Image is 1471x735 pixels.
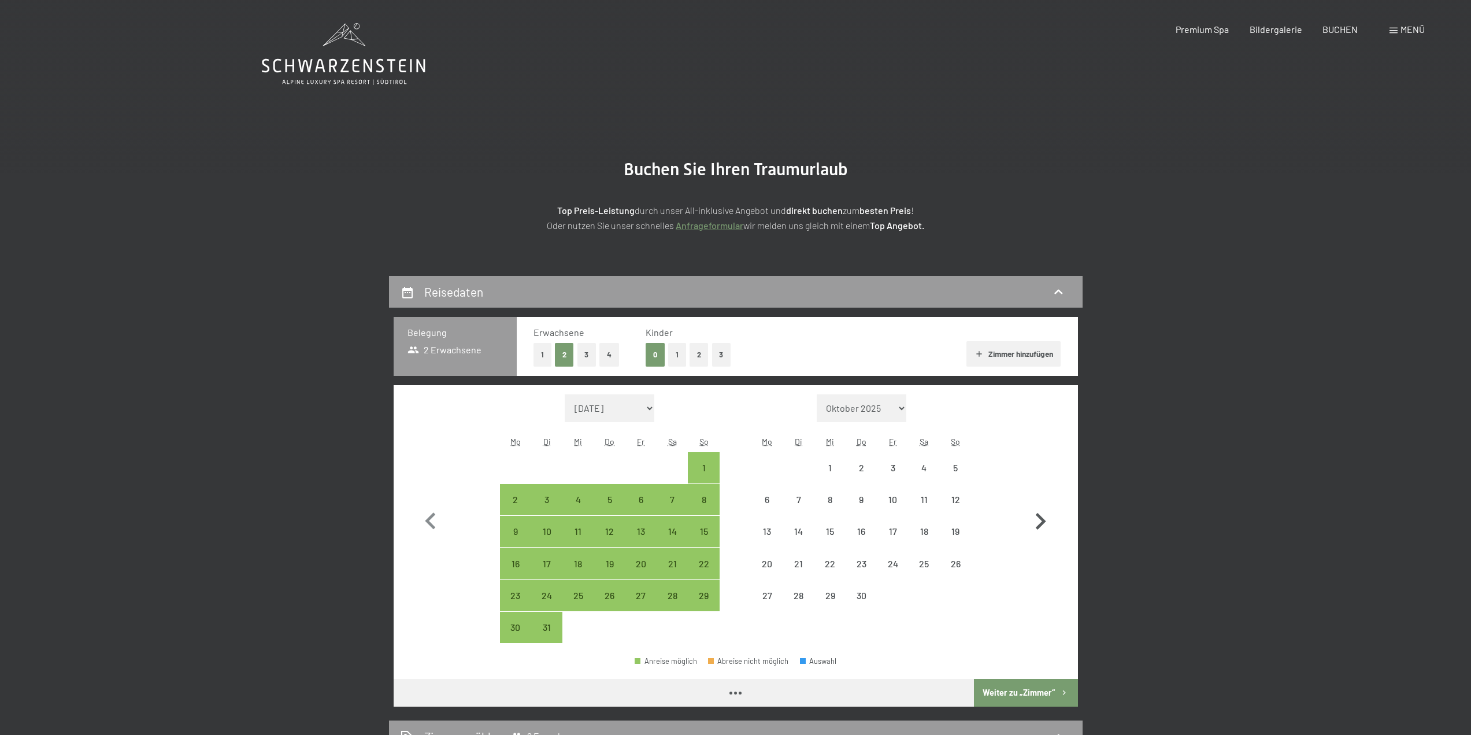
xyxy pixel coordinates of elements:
div: 20 [627,559,655,588]
div: Anreise nicht möglich [940,452,971,483]
div: Anreise möglich [688,516,719,547]
div: Wed Mar 25 2026 [562,580,594,611]
div: Fri Mar 20 2026 [625,548,657,579]
abbr: Montag [510,437,521,446]
div: Fri Apr 17 2026 [877,516,908,547]
div: 9 [501,527,530,556]
div: Tue Mar 24 2026 [531,580,562,611]
div: Anreise möglich [594,484,625,515]
div: 10 [532,527,561,556]
div: 21 [658,559,687,588]
button: 1 [533,343,551,367]
div: Sat Apr 18 2026 [909,516,940,547]
div: Wed Apr 01 2026 [814,452,846,483]
div: Mon Mar 02 2026 [500,484,531,515]
div: Anreise möglich [562,484,594,515]
div: Thu Mar 12 2026 [594,516,625,547]
button: 3 [712,343,731,367]
div: 8 [816,495,844,524]
div: Anreise nicht möglich [814,484,846,515]
button: 2 [690,343,709,367]
div: Sat Apr 04 2026 [909,452,940,483]
abbr: Samstag [668,437,677,446]
div: Anreise nicht möglich [940,548,971,579]
div: Anreise möglich [500,516,531,547]
div: Mon Mar 23 2026 [500,580,531,611]
div: 12 [595,527,624,556]
strong: Top Angebot. [870,220,924,231]
div: Anreise nicht möglich [846,484,877,515]
div: Anreise nicht möglich [846,548,877,579]
div: Anreise nicht möglich [783,580,814,611]
button: 2 [555,343,574,367]
div: Tue Mar 17 2026 [531,548,562,579]
div: Anreise nicht möglich [940,484,971,515]
div: Anreise nicht möglich [751,548,783,579]
h2: Reisedaten [424,285,483,299]
div: 3 [878,463,907,492]
div: Anreise möglich [688,548,719,579]
div: 7 [784,495,813,524]
div: Anreise möglich [562,548,594,579]
button: 3 [577,343,596,367]
div: 30 [847,591,876,620]
div: Tue Mar 31 2026 [531,612,562,643]
div: Sat Apr 11 2026 [909,484,940,515]
div: Fri Mar 13 2026 [625,516,657,547]
div: 4 [910,463,939,492]
div: Anreise nicht möglich [909,452,940,483]
abbr: Dienstag [795,437,802,446]
div: Anreise nicht möglich [814,580,846,611]
div: Thu Mar 26 2026 [594,580,625,611]
div: Anreise möglich [657,484,688,515]
p: durch unser All-inklusive Angebot und zum ! Oder nutzen Sie unser schnelles wir melden uns gleich... [447,203,1025,232]
div: 3 [532,495,561,524]
div: 1 [816,463,844,492]
div: Anreise möglich [500,580,531,611]
div: Anreise möglich [688,580,719,611]
div: 11 [910,495,939,524]
div: Anreise möglich [500,484,531,515]
div: 28 [784,591,813,620]
strong: besten Preis [859,205,911,216]
div: Anreise nicht möglich [814,452,846,483]
strong: direkt buchen [786,205,843,216]
div: 29 [816,591,844,620]
div: Anreise möglich [500,612,531,643]
div: Anreise möglich [594,580,625,611]
div: Sat Mar 28 2026 [657,580,688,611]
a: Anfrageformular [676,220,743,231]
abbr: Sonntag [699,437,709,446]
div: Mon Apr 27 2026 [751,580,783,611]
div: 2 [501,495,530,524]
div: Mon Mar 30 2026 [500,612,531,643]
div: Sun Apr 26 2026 [940,548,971,579]
button: Zimmer hinzufügen [966,341,1061,367]
div: 19 [595,559,624,588]
div: Mon Apr 20 2026 [751,548,783,579]
abbr: Montag [762,437,772,446]
abbr: Mittwoch [826,437,834,446]
div: Anreise möglich [500,548,531,579]
div: Anreise möglich [531,548,562,579]
div: Anreise möglich [635,658,697,665]
abbr: Samstag [920,437,928,446]
div: Anreise möglich [531,580,562,611]
span: Bildergalerie [1250,24,1302,35]
div: 29 [689,591,718,620]
abbr: Donnerstag [857,437,866,446]
div: Anreise möglich [657,516,688,547]
div: Fri Apr 24 2026 [877,548,908,579]
div: 18 [564,559,592,588]
abbr: Donnerstag [605,437,614,446]
div: Anreise möglich [562,580,594,611]
div: Anreise möglich [625,580,657,611]
a: Premium Spa [1176,24,1229,35]
div: Anreise nicht möglich [751,580,783,611]
div: Thu Apr 09 2026 [846,484,877,515]
abbr: Mittwoch [574,437,582,446]
div: 12 [941,495,970,524]
div: 8 [689,495,718,524]
div: Anreise nicht möglich [783,548,814,579]
abbr: Freitag [889,437,896,446]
